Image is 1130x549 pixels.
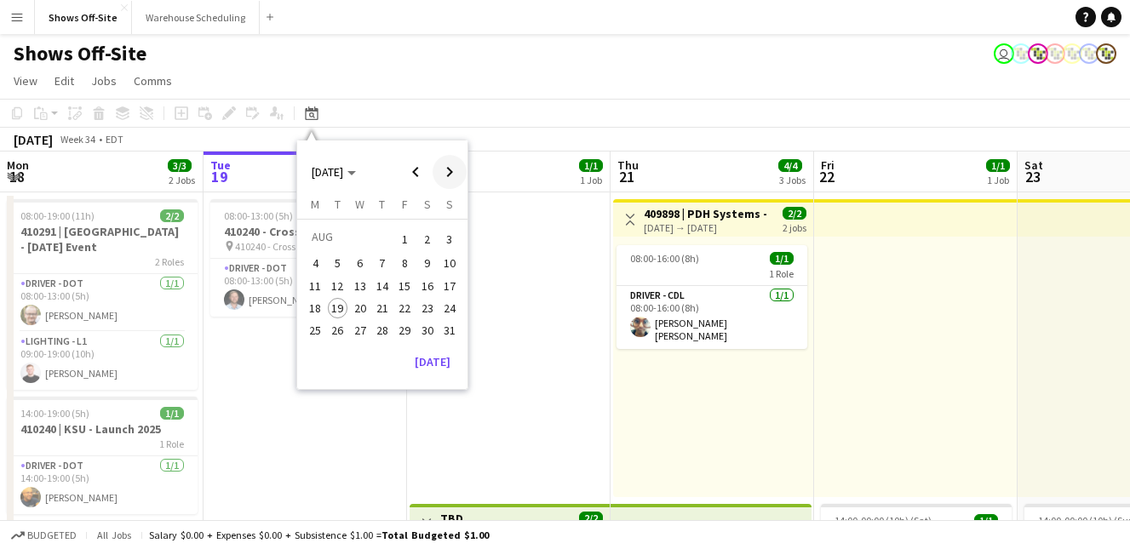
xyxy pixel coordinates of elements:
[349,252,371,274] button: 06-08-2025
[580,174,602,186] div: 1 Job
[328,254,348,274] span: 5
[371,297,393,319] button: 21-08-2025
[579,512,603,524] span: 2/2
[835,514,932,527] span: 14:00-00:00 (10h) (Sat)
[394,298,415,318] span: 22
[394,320,415,340] span: 29
[439,320,460,340] span: 31
[1011,43,1031,64] app-user-avatar: Labor Coordinator
[372,276,393,296] span: 14
[20,407,89,420] span: 14:00-19:00 (5h)
[439,275,461,297] button: 17-08-2025
[54,73,74,89] span: Edit
[393,226,416,252] button: 01-08-2025
[7,274,198,332] app-card-role: Driver - DOT1/108:00-13:00 (5h)[PERSON_NAME]
[48,70,81,92] a: Edit
[393,319,416,341] button: 29-08-2025
[304,252,326,274] button: 04-08-2025
[770,252,794,265] span: 1/1
[208,167,231,186] span: 19
[304,319,326,341] button: 25-08-2025
[160,209,184,222] span: 2/2
[1079,43,1099,64] app-user-avatar: Labor Coordinator
[7,397,198,514] app-job-card: 14:00-19:00 (5h)1/1410240 | KSU - Launch 20251 RoleDriver - DOT1/114:00-19:00 (5h)[PERSON_NAME]
[371,319,393,341] button: 28-08-2025
[350,276,370,296] span: 13
[305,276,325,296] span: 11
[783,220,806,234] div: 2 jobs
[439,254,460,274] span: 10
[328,276,348,296] span: 12
[630,252,699,265] span: 08:00-16:00 (8h)
[149,529,489,541] div: Salary $0.00 + Expenses $0.00 + Subsistence $1.00 =
[56,133,99,146] span: Week 34
[986,159,1010,172] span: 1/1
[393,297,416,319] button: 22-08-2025
[14,41,146,66] h1: Shows Off-Site
[305,157,363,187] button: Choose month and year
[27,529,77,541] span: Budgeted
[416,297,438,319] button: 23-08-2025
[417,276,438,296] span: 16
[349,319,371,341] button: 27-08-2025
[394,254,415,274] span: 8
[1062,43,1082,64] app-user-avatar: Labor Coordinator
[439,252,461,274] button: 10-08-2025
[84,70,123,92] a: Jobs
[818,167,835,186] span: 22
[402,197,408,212] span: F
[94,529,135,541] span: All jobs
[372,254,393,274] span: 7
[304,275,326,297] button: 11-08-2025
[328,298,348,318] span: 19
[783,207,806,220] span: 2/2
[132,1,260,34] button: Warehouse Scheduling
[305,254,325,274] span: 4
[1096,43,1116,64] app-user-avatar: Labor Coordinator
[1024,157,1043,173] span: Sat
[326,275,348,297] button: 12-08-2025
[14,73,37,89] span: View
[439,297,461,319] button: 24-08-2025
[169,174,195,186] div: 2 Jobs
[408,348,457,375] button: [DATE]
[210,199,401,317] app-job-card: 08:00-13:00 (5h)1/1410240 - Cross Rentals 410240 - Cross Rentals1 RoleDriver - DOT1/108:00-13:00 ...
[235,240,330,253] span: 410240 - Cross Rentals
[304,226,393,252] td: AUG
[417,227,438,251] span: 2
[769,267,794,280] span: 1 Role
[350,320,370,340] span: 27
[7,199,198,390] app-job-card: 08:00-19:00 (11h)2/2410291 | [GEOGRAPHIC_DATA] - [DATE] Event2 RolesDriver - DOT1/108:00-13:00 (5...
[328,320,348,340] span: 26
[987,174,1009,186] div: 1 Job
[424,197,431,212] span: S
[417,254,438,274] span: 9
[615,167,639,186] span: 21
[994,43,1014,64] app-user-avatar: Toryn Tamborello
[778,159,802,172] span: 4/4
[439,298,460,318] span: 24
[779,174,806,186] div: 3 Jobs
[7,456,198,514] app-card-role: Driver - DOT1/114:00-19:00 (5h)[PERSON_NAME]
[372,298,393,318] span: 21
[394,227,415,251] span: 1
[14,131,53,148] div: [DATE]
[7,157,29,173] span: Mon
[417,298,438,318] span: 23
[210,157,231,173] span: Tue
[393,275,416,297] button: 15-08-2025
[440,511,513,526] h3: TBD
[644,206,771,221] h3: 409898 | PDH Systems - Rock the Smokies 2025
[974,514,998,527] span: 1/1
[127,70,179,92] a: Comms
[821,157,835,173] span: Fri
[439,226,461,252] button: 03-08-2025
[326,319,348,341] button: 26-08-2025
[371,275,393,297] button: 14-08-2025
[416,252,438,274] button: 09-08-2025
[579,159,603,172] span: 1/1
[210,259,401,317] app-card-role: Driver - DOT1/108:00-13:00 (5h)[PERSON_NAME]
[305,298,325,318] span: 18
[416,319,438,341] button: 30-08-2025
